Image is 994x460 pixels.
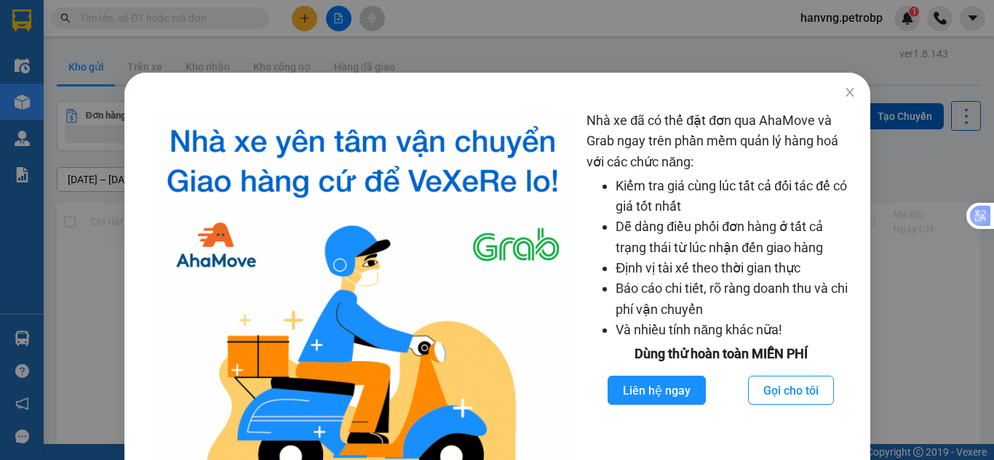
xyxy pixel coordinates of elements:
[616,217,855,258] li: Dễ dàng điều phối đơn hàng ở tất cả trạng thái từ lúc nhận đến giao hàng
[829,73,870,113] button: Close
[608,376,706,405] button: Liên hệ ngay
[748,376,834,405] button: Gọi cho tôi
[616,278,855,320] li: Báo cáo chi tiết, rõ ràng doanh thu và chi phí vận chuyển
[616,320,855,340] li: Và nhiều tính năng khác nữa!
[843,86,855,98] span: close
[623,382,691,400] span: Liên hệ ngay
[616,176,855,217] li: Kiểm tra giá cùng lúc tất cả đối tác để có giá tốt nhất
[763,382,819,400] span: Gọi cho tôi
[616,258,855,278] li: Định vị tài xế theo thời gian thực
[587,344,855,364] div: Dùng thử hoàn toàn MIỄN PHÍ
